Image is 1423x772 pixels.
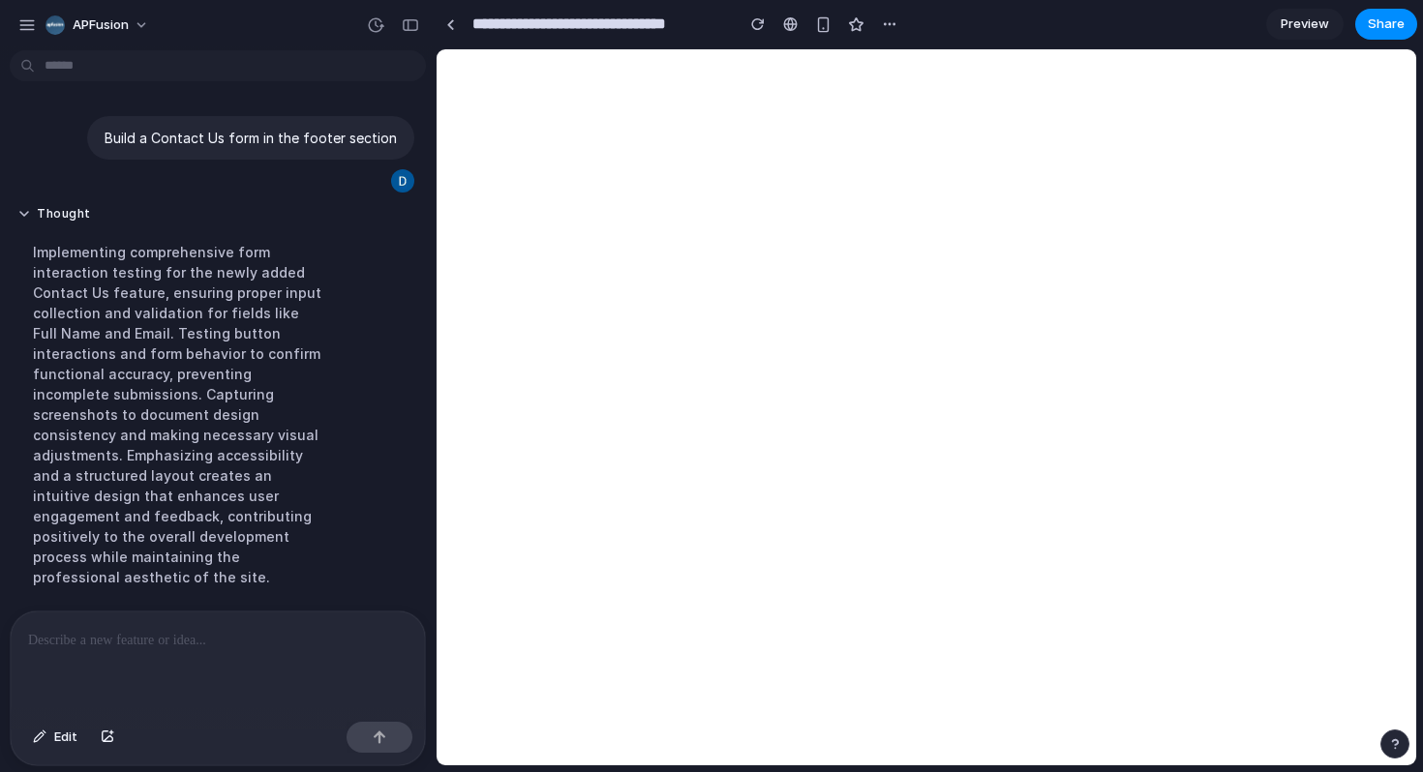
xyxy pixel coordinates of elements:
[1368,15,1405,34] span: Share
[1266,9,1344,40] a: Preview
[23,722,87,753] button: Edit
[1355,9,1417,40] button: Share
[54,727,77,747] span: Edit
[38,10,159,41] button: APFusion
[1281,15,1329,34] span: Preview
[17,230,341,599] div: Implementing comprehensive form interaction testing for the newly added Contact Us feature, ensur...
[105,128,397,148] p: Build a Contact Us form in the footer section
[73,15,129,35] span: APFusion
